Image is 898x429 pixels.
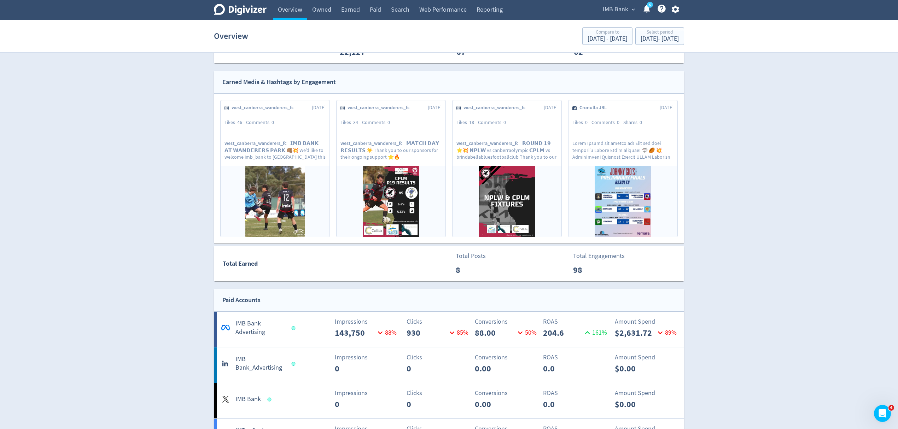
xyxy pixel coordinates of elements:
p: 0 [407,362,447,375]
span: 0 [387,119,390,125]
div: Total Earned [214,259,449,269]
p: 𝗠𝗔𝗧𝗖𝗛 𝗗𝗔𝗬 𝗥𝗘𝗦𝗨𝗟𝗧𝗦 ☀️ Thank you to our sponsors for their ongoing support ⭐️🔥 canberrasoutherncros... [340,140,442,160]
p: 0 [335,398,375,411]
p: 𝗜𝗠𝗕 𝗕𝗔𝗡𝗞 𝗔𝗧 𝗪𝗔𝗡𝗗𝗘𝗥𝗘𝗥𝗦 𝗣𝗔𝗥𝗞 👊🏽💥 We’d like to welcome imb_bank to [GEOGRAPHIC_DATA] this weekend. A... [224,140,326,160]
div: Select period [641,30,679,36]
a: west_canberra_wanderers_fc[DATE]Likes18Comments0west_canberra_wanderers_fc𝗥𝗢𝗨𝗡𝗗 𝟭𝟵 ⭐️💥 𝗡𝗣𝗟𝗪 vs ca... [453,100,561,237]
button: Select period[DATE]- [DATE] [635,27,684,45]
p: ROAS [543,353,607,362]
p: Impressions [335,317,399,327]
p: Clicks [407,317,471,327]
p: Conversions [475,353,539,362]
a: west_canberra_wanderers_fc[DATE]Likes46Comments0west_canberra_wanderers_fc𝗜𝗠𝗕 𝗕𝗔𝗡𝗞 𝗔𝗧 𝗪𝗔𝗡𝗗𝗘𝗥𝗘𝗥𝗦 𝗣... [221,100,330,237]
p: 50 % [515,328,537,337]
iframe: Intercom live chat [874,405,891,422]
span: west_canberra_wanderers_fc [232,104,297,111]
p: 0 [407,398,447,411]
svg: linkedin [221,358,230,367]
p: $0.00 [615,398,655,411]
text: 5 [649,2,651,7]
p: 0.0 [543,362,584,375]
span: 18 [469,119,474,125]
div: Earned Media & Hashtags by Engagement [222,77,336,87]
span: Data last synced: 26 Aug 2025, 5:01am (AEST) [268,398,274,401]
p: Conversions [475,317,539,327]
p: 143,750 [335,327,375,339]
p: 0 [335,362,375,375]
span: west_canberra_wanderers_fc [340,140,406,147]
span: [DATE] [428,104,442,111]
p: ROAS [543,388,607,398]
p: ROAS [543,317,607,327]
a: IMB Bank_AdvertisingImpressions0Clicks0Conversions0.00ROAS0.0Amount Spend$0.00 [214,347,684,383]
span: expand_more [630,6,636,13]
span: west_canberra_wanderers_fc [456,140,522,147]
p: 89 % [655,328,677,337]
span: 0 [503,119,506,125]
p: 0.00 [475,362,515,375]
p: Amount Spend [615,388,679,398]
a: Cronulla JRL[DATE]Likes0Comments0Shares0Lorem Ipsumd sit ametco ad! Elit sed doei tempori’u Labor... [568,100,677,237]
p: 98 [573,264,614,276]
p: $0.00 [615,362,655,375]
span: 0 [617,119,619,125]
p: 88.00 [475,327,515,339]
p: Conversions [475,388,539,398]
p: Lorem Ipsumd sit ametco ad! Elit sed doei tempori’u Labore Etd’m aliquae! 🦈 🏉 💥 AdminImveni Quisn... [572,140,673,160]
div: Comments [246,119,278,126]
p: 8 [456,264,496,276]
p: 204.6 [543,327,583,339]
button: Compare to[DATE] - [DATE] [582,27,632,45]
div: Likes [456,119,478,126]
span: west_canberra_wanderers_fc [463,104,529,111]
span: Data last synced: 26 Aug 2025, 4:01am (AEST) [292,326,298,330]
div: Paid Accounts [222,295,261,305]
span: west_canberra_wanderers_fc [348,104,413,111]
h5: IMB Bank [235,395,261,404]
p: Total Posts [456,251,496,261]
a: Total EarnedTotal Posts8Total Engagements98 [214,246,684,281]
p: 0.0 [543,398,584,411]
p: 161 % [583,328,607,337]
div: Comments [478,119,510,126]
p: 0.00 [475,398,515,411]
p: Amount Spend [615,353,679,362]
div: [DATE] - [DATE] [641,36,679,42]
div: Likes [572,119,591,126]
p: $2,631.72 [615,327,655,339]
p: 85 % [447,328,468,337]
span: [DATE] [660,104,673,111]
a: IMB BankImpressions0Clicks0Conversions0.00ROAS0.0Amount Spend$0.00 [214,383,684,418]
span: Data last synced: 26 Aug 2025, 12:01pm (AEST) [292,362,298,366]
div: Compare to [588,30,627,36]
p: Impressions [335,388,399,398]
p: 𝗥𝗢𝗨𝗡𝗗 𝟭𝟵 ⭐️💥 𝗡𝗣𝗟𝗪 vs canberraolympic 𝗖𝗣𝗟𝗠 vs brindabellabluesfootballclub Thank you to our sponso... [456,140,558,160]
p: 930 [407,327,447,339]
div: Comments [591,119,623,126]
span: [DATE] [312,104,326,111]
div: Comments [362,119,394,126]
span: Cronulla JRL [579,104,611,111]
div: [DATE] - [DATE] [588,36,627,42]
a: 5 [647,2,653,8]
span: IMB Bank [603,4,628,15]
span: 0 [272,119,274,125]
div: Shares [623,119,646,126]
h5: IMB Bank_Advertising [235,355,285,372]
div: Likes [224,119,246,126]
p: Impressions [335,353,399,362]
span: 0 [585,119,588,125]
span: [DATE] [544,104,558,111]
button: IMB Bank [600,4,637,15]
p: Total Engagements [573,251,625,261]
p: Amount Spend [615,317,679,327]
div: Likes [340,119,362,126]
span: 34 [353,119,358,125]
h5: IMB Bank Advertising [235,319,285,336]
a: west_canberra_wanderers_fc[DATE]Likes34Comments0west_canberra_wanderers_fc𝗠𝗔𝗧𝗖𝗛 𝗗𝗔𝗬 𝗥𝗘𝗦𝗨𝗟𝗧𝗦 ☀️ Th... [337,100,445,237]
span: west_canberra_wanderers_fc [224,140,290,147]
p: Clicks [407,388,471,398]
span: 0 [640,119,642,125]
a: *IMB Bank AdvertisingImpressions143,75088%Clicks93085%Conversions88.0050%ROAS204.6161%Amount Spen... [214,312,684,347]
span: 46 [237,119,242,125]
